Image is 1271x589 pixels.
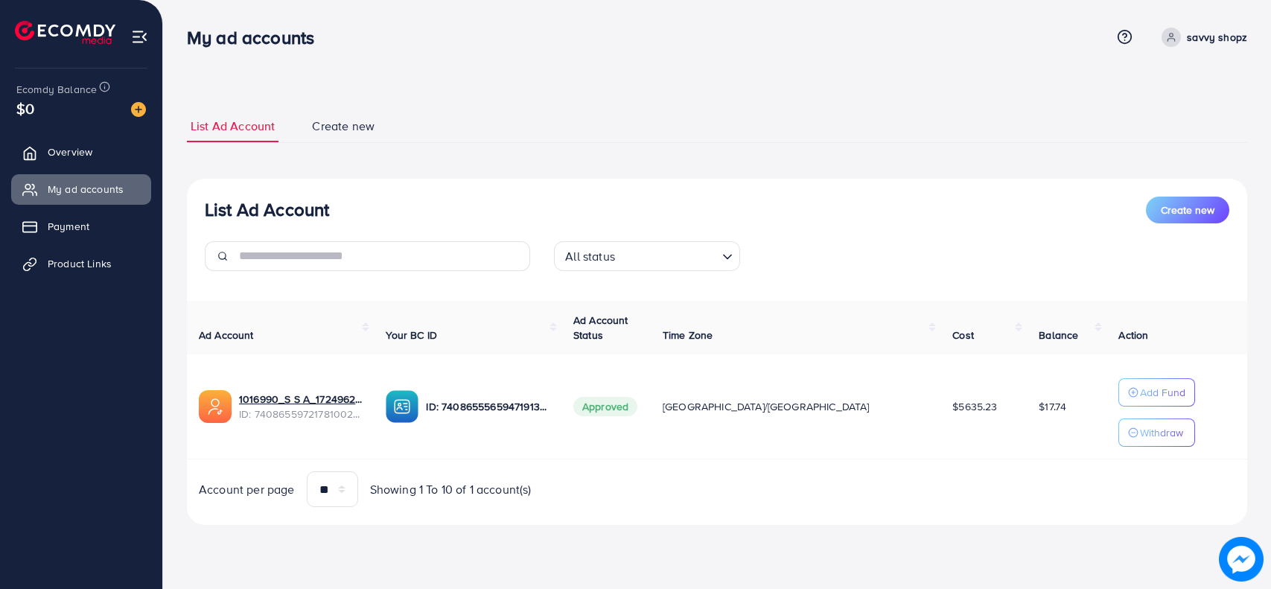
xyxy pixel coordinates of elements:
[131,28,148,45] img: menu
[663,399,870,414] span: [GEOGRAPHIC_DATA]/[GEOGRAPHIC_DATA]
[1039,399,1066,414] span: $17.74
[952,399,997,414] span: $5635.23
[48,256,112,271] span: Product Links
[11,249,151,278] a: Product Links
[386,328,437,343] span: Your BC ID
[239,407,362,421] span: ID: 7408655972178100240
[191,118,275,135] span: List Ad Account
[199,328,254,343] span: Ad Account
[554,241,740,271] div: Search for option
[663,328,713,343] span: Time Zone
[1156,28,1247,47] a: savvy shopz
[1039,328,1078,343] span: Balance
[1140,383,1185,401] p: Add Fund
[562,246,618,267] span: All status
[48,219,89,234] span: Payment
[15,21,115,44] img: logo
[1140,424,1183,442] p: Withdraw
[239,392,362,422] div: <span class='underline'>1016990_S S A_1724962144647</span></br>7408655972178100240
[1161,203,1214,217] span: Create new
[573,397,637,416] span: Approved
[619,243,716,267] input: Search for option
[312,118,375,135] span: Create new
[48,144,92,159] span: Overview
[952,328,974,343] span: Cost
[1146,197,1229,223] button: Create new
[370,481,532,498] span: Showing 1 To 10 of 1 account(s)
[11,137,151,167] a: Overview
[205,199,329,220] h3: List Ad Account
[16,82,97,97] span: Ecomdy Balance
[11,174,151,204] a: My ad accounts
[131,102,146,117] img: image
[1118,418,1195,447] button: Withdraw
[426,398,549,416] p: ID: 7408655565947191312
[1118,328,1148,343] span: Action
[16,98,34,119] span: $0
[187,27,326,48] h3: My ad accounts
[239,392,362,407] a: 1016990_S S A_1724962144647
[573,313,628,343] span: Ad Account Status
[1219,537,1264,582] img: image
[199,481,295,498] span: Account per page
[48,182,124,197] span: My ad accounts
[1118,378,1195,407] button: Add Fund
[11,211,151,241] a: Payment
[1187,28,1247,46] p: savvy shopz
[386,390,418,423] img: ic-ba-acc.ded83a64.svg
[199,390,232,423] img: ic-ads-acc.e4c84228.svg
